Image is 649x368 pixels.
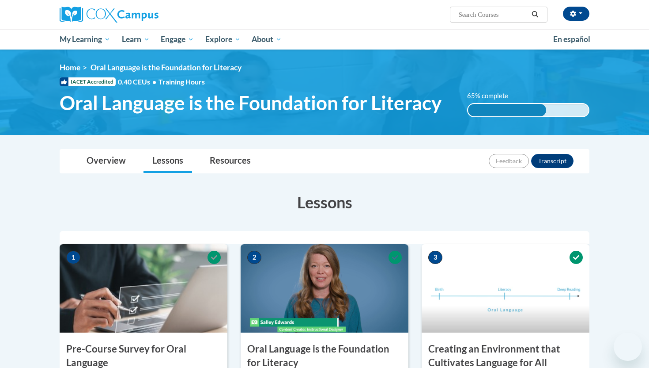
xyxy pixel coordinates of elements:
[422,244,589,333] img: Course Image
[428,251,442,264] span: 3
[60,191,589,213] h3: Lessons
[205,34,241,45] span: Explore
[161,34,194,45] span: Engage
[60,34,110,45] span: My Learning
[528,9,542,20] button: Search
[246,29,288,50] a: About
[116,29,155,50] a: Learn
[252,34,282,45] span: About
[241,244,408,333] img: Course Image
[54,29,116,50] a: My Learning
[60,7,227,23] a: Cox Campus
[467,91,518,101] label: 65% complete
[66,251,80,264] span: 1
[614,333,642,361] iframe: Button to launch messaging window
[60,244,227,333] img: Course Image
[60,7,158,23] img: Cox Campus
[152,77,156,86] span: •
[468,104,547,116] div: 65% complete
[247,251,261,264] span: 2
[553,34,590,44] span: En español
[531,154,574,168] button: Transcript
[118,77,158,87] span: 0.40 CEUs
[60,91,441,115] span: Oral Language is the Foundation for Literacy
[155,29,200,50] a: Engage
[158,77,205,86] span: Training Hours
[143,149,192,173] a: Lessons
[201,149,260,173] a: Resources
[60,63,80,72] a: Home
[46,29,603,50] div: Main menu
[200,29,246,50] a: Explore
[489,154,529,168] button: Feedback
[91,63,241,72] span: Oral Language is the Foundation for Literacy
[563,7,589,21] button: Account Settings
[78,149,135,173] a: Overview
[60,77,116,86] span: IACET Accredited
[122,34,150,45] span: Learn
[458,9,528,20] input: Search Courses
[547,30,596,49] a: En español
